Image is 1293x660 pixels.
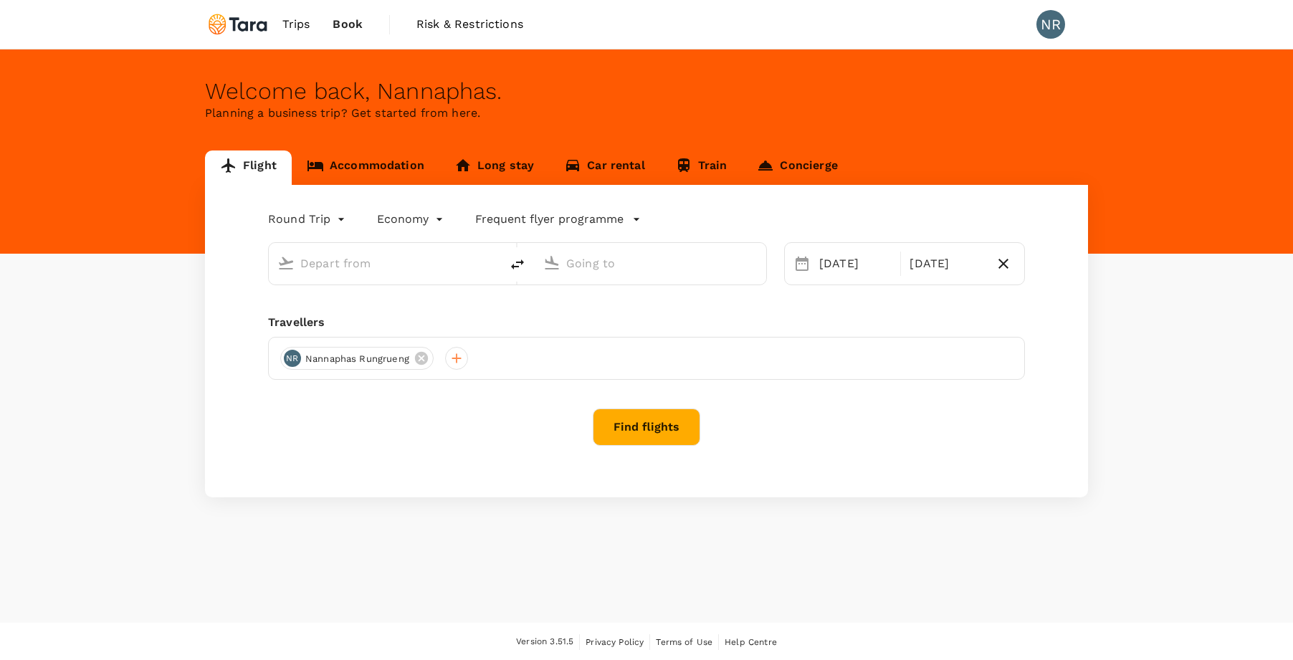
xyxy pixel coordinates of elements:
[1036,10,1065,39] div: NR
[475,211,624,228] p: Frequent flyer programme
[725,634,777,650] a: Help Centre
[268,314,1025,331] div: Travellers
[475,211,641,228] button: Frequent flyer programme
[282,16,310,33] span: Trips
[377,208,447,231] div: Economy
[725,637,777,647] span: Help Centre
[280,347,434,370] div: NRNannaphas Rungrueng
[284,350,301,367] div: NR
[205,78,1088,105] div: Welcome back , Nannaphas .
[656,634,712,650] a: Terms of Use
[660,150,743,185] a: Train
[656,637,712,647] span: Terms of Use
[566,252,736,274] input: Going to
[297,352,418,366] span: Nannaphas Rungrueng
[593,408,700,446] button: Find flights
[439,150,549,185] a: Long stay
[300,252,470,274] input: Depart from
[205,105,1088,122] p: Planning a business trip? Get started from here.
[292,150,439,185] a: Accommodation
[333,16,363,33] span: Book
[549,150,660,185] a: Car rental
[904,249,988,278] div: [DATE]
[814,249,897,278] div: [DATE]
[586,634,644,650] a: Privacy Policy
[756,262,759,264] button: Open
[500,247,535,282] button: delete
[205,150,292,185] a: Flight
[268,208,348,231] div: Round Trip
[205,9,271,40] img: Tara Climate Ltd
[586,637,644,647] span: Privacy Policy
[416,16,523,33] span: Risk & Restrictions
[490,262,493,264] button: Open
[742,150,852,185] a: Concierge
[516,635,573,649] span: Version 3.51.5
